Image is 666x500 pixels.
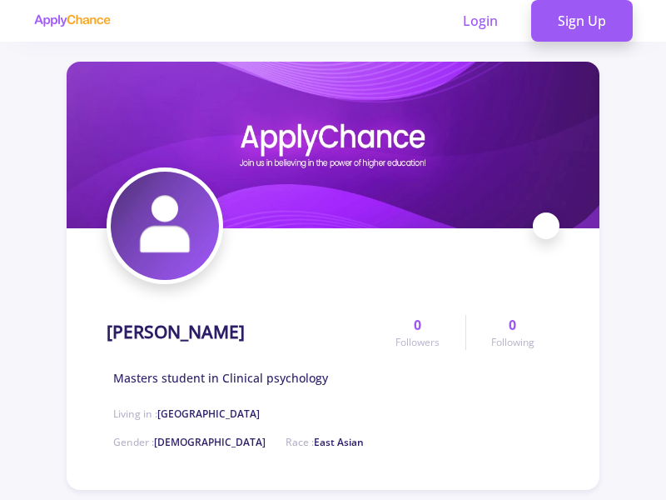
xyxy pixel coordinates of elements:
a: 0Following [465,315,559,350]
span: Living in : [113,407,260,421]
img: applychance logo text only [33,14,111,27]
span: [GEOGRAPHIC_DATA] [157,407,260,421]
img: Simin Abbaszadehavatar [111,172,219,280]
img: Simin Abbaszadehcover image [67,62,599,228]
span: Following [491,335,534,350]
span: Race : [286,435,364,449]
span: 0 [414,315,421,335]
span: [DEMOGRAPHIC_DATA] [154,435,266,449]
span: Followers [395,335,440,350]
span: Masters student in Clinical psychology [113,369,328,387]
h1: [PERSON_NAME] [107,322,245,342]
span: East Asian [314,435,364,449]
span: 0 [509,315,516,335]
span: Gender : [113,435,266,449]
a: 0Followers [370,315,465,350]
